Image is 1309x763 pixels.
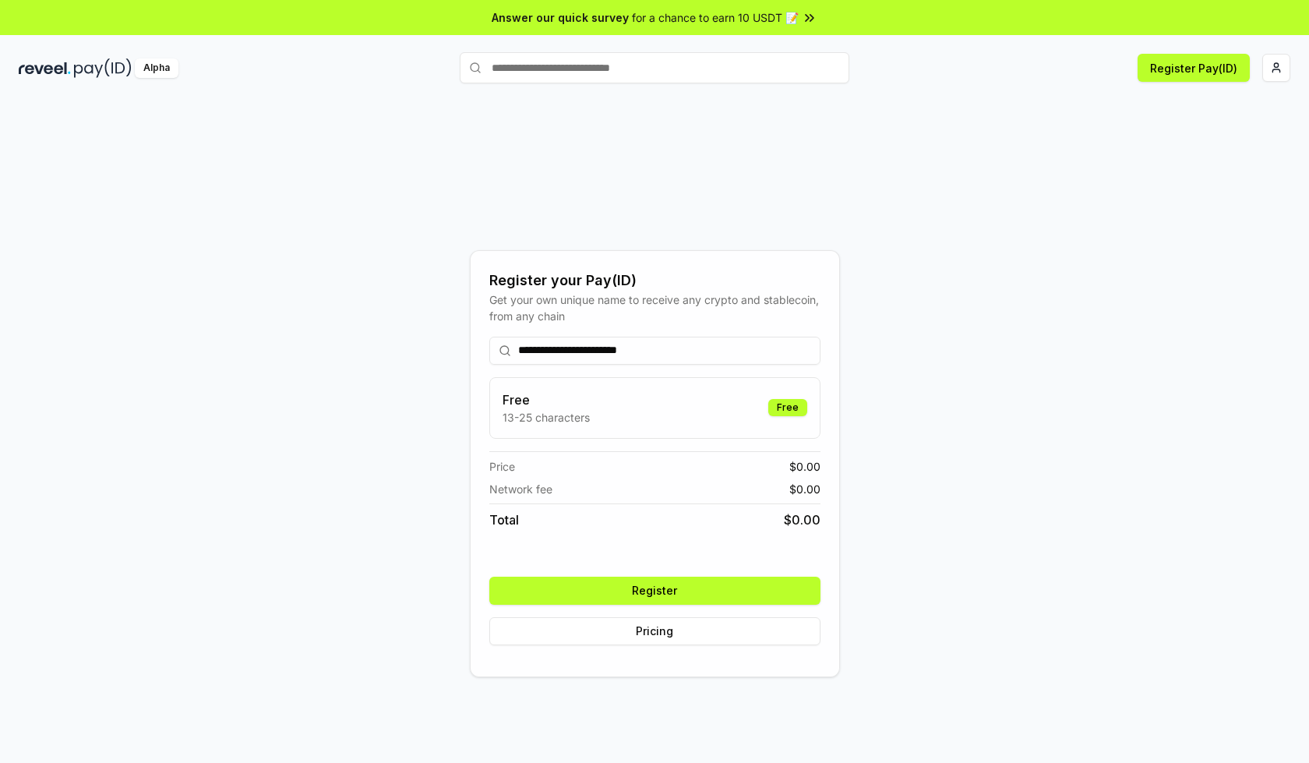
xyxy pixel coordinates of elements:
p: 13-25 characters [503,409,590,426]
span: $ 0.00 [789,458,820,475]
span: Total [489,510,519,529]
h3: Free [503,390,590,409]
div: Alpha [135,58,178,78]
div: Free [768,399,807,416]
img: reveel_dark [19,58,71,78]
div: Register your Pay(ID) [489,270,820,291]
span: $ 0.00 [789,481,820,497]
div: Get your own unique name to receive any crypto and stablecoin, from any chain [489,291,820,324]
span: Network fee [489,481,552,497]
img: pay_id [74,58,132,78]
span: Price [489,458,515,475]
button: Register [489,577,820,605]
button: Register Pay(ID) [1138,54,1250,82]
button: Pricing [489,617,820,645]
span: Answer our quick survey [492,9,629,26]
span: for a chance to earn 10 USDT 📝 [632,9,799,26]
span: $ 0.00 [784,510,820,529]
